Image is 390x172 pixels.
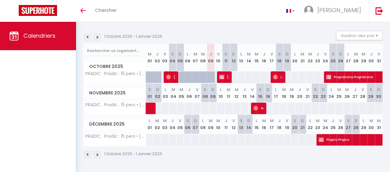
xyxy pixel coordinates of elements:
[84,71,147,76] span: PRADIC · Pradic : 15 pers • [GEOGRAPHIC_DATA] • Jardin • Mer à pied
[219,71,229,83] span: [PERSON_NAME]
[345,87,349,93] abbr: M
[363,118,364,124] abbr: L
[201,51,205,57] abbr: M
[156,51,158,57] abbr: J
[222,115,230,134] th: 11
[354,51,358,57] abbr: M
[201,84,209,103] th: 08
[214,44,222,71] th: 10
[288,84,296,103] th: 19
[293,118,296,124] abbr: S
[209,84,217,103] th: 09
[243,87,246,93] abbr: J
[299,115,306,134] th: 21
[260,44,268,71] th: 16
[354,87,356,93] abbr: J
[84,134,147,139] span: PRADIC · Pradic : 15 pers • [GEOGRAPHIC_DATA] • Jardin • Mer à pied
[378,51,380,57] abbr: V
[166,71,176,83] span: [PERSON_NAME]
[309,118,311,124] abbr: L
[149,118,151,124] abbr: L
[163,118,167,124] abbr: M
[311,84,319,103] th: 22
[360,44,368,71] th: 29
[193,84,201,103] th: 07
[240,51,242,57] abbr: L
[230,44,238,71] th: 12
[253,44,261,71] th: 15
[367,115,375,134] th: 30
[351,84,359,103] th: 27
[240,118,243,124] abbr: S
[95,7,117,13] span: Chercher
[317,6,361,14] span: [PERSON_NAME]
[192,115,200,134] th: 07
[155,118,159,124] abbr: M
[360,115,368,134] th: 29
[259,87,262,93] abbr: S
[337,44,344,71] th: 26
[308,51,312,57] abbr: M
[240,84,248,103] th: 13
[283,44,291,71] th: 19
[306,115,314,134] th: 22
[216,118,220,124] abbr: M
[278,118,281,124] abbr: J
[262,118,266,124] abbr: M
[146,44,154,71] th: 01
[227,87,230,93] abbr: M
[154,84,161,103] th: 02
[276,44,283,71] th: 18
[304,84,311,103] th: 21
[343,84,351,103] th: 26
[324,51,327,57] abbr: V
[286,51,289,57] abbr: D
[291,115,299,134] th: 20
[217,84,224,103] th: 10
[179,118,181,124] abbr: V
[286,118,288,124] abbr: V
[253,115,261,134] th: 15
[248,84,256,103] th: 14
[335,84,343,103] th: 25
[369,87,372,93] abbr: S
[211,87,214,93] abbr: D
[146,84,154,103] th: 01
[272,84,280,103] th: 17
[263,51,265,57] abbr: J
[369,118,373,124] abbr: M
[161,115,169,134] th: 03
[232,51,235,57] abbr: D
[361,87,364,93] abbr: V
[280,84,288,103] th: 18
[104,34,162,40] p: 1 Octobre 2025 - 1 Janvier 2026
[291,44,299,71] th: 20
[209,118,213,124] abbr: M
[209,51,212,57] abbr: J
[87,45,142,56] input: Rechercher un logement...
[232,118,235,124] abbr: V
[314,44,322,71] th: 23
[171,51,174,57] abbr: S
[267,87,270,93] abbr: D
[344,115,352,134] th: 27
[156,87,159,93] abbr: D
[186,118,189,124] abbr: S
[344,44,352,71] th: 27
[323,118,327,124] abbr: M
[104,151,162,157] p: 1 Octobre 2025 - 1 Janvier 2026
[321,115,329,134] th: 24
[294,51,296,57] abbr: L
[299,44,306,71] th: 21
[222,44,230,71] th: 11
[84,103,147,107] span: PRADIC · Pradic : 15 pers • [GEOGRAPHIC_DATA] • Jardin • Mer à pied
[23,32,55,40] span: Calendriers
[256,118,258,124] abbr: L
[276,115,283,134] th: 18
[314,115,322,134] th: 23
[301,118,304,124] abbr: D
[377,118,381,124] abbr: M
[238,115,245,134] th: 13
[84,120,146,129] span: Décembre 2025
[278,51,281,57] abbr: S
